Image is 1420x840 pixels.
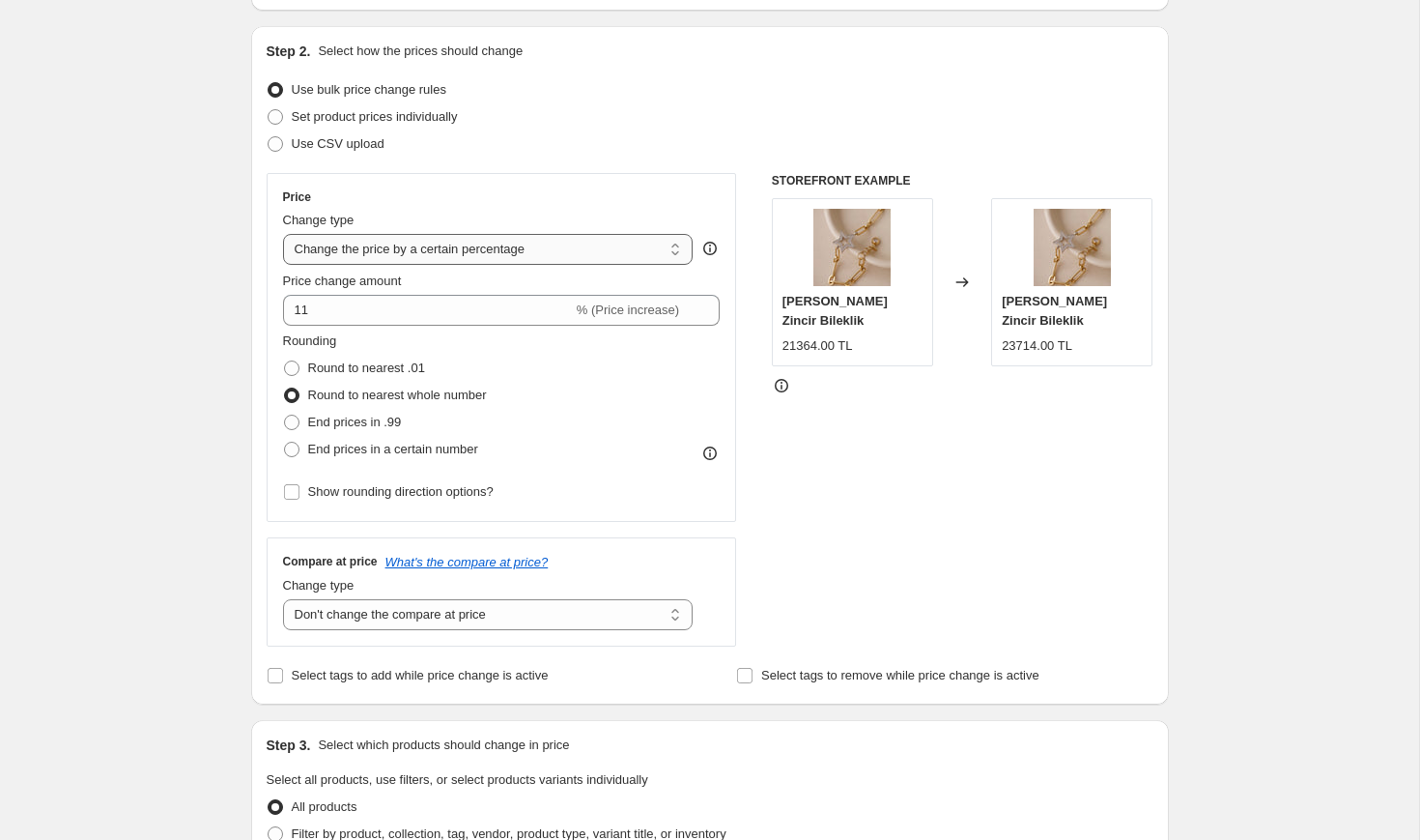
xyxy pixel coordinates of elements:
span: Change type [283,213,355,227]
span: Select tags to add while price change is active [292,668,549,682]
span: Change type [283,578,355,593]
span: End prices in .99 [308,415,402,429]
div: 23714.00 TL [1002,336,1072,356]
span: Select tags to remove while price change is active [761,668,1039,682]
input: -15 [283,295,573,326]
span: Round to nearest .01 [308,361,425,375]
p: Select how the prices should change [318,42,523,61]
span: All products [292,799,357,814]
div: help [700,239,720,258]
span: Select all products, use filters, or select products variants individually [267,772,648,787]
span: % (Price increase) [577,303,679,317]
h6: STOREFRONT EXAMPLE [772,173,1153,188]
span: Use CSV upload [292,136,384,151]
h2: Step 3. [267,736,311,755]
div: 21364.00 TL [782,336,853,356]
span: Set product prices individually [292,109,458,124]
span: Price change amount [283,274,402,288]
button: What's the compare at price? [385,555,549,569]
img: 14BLK5002_92338fb2-8d4d-4bb6-aa0a-a83be5592c1b_80x.jpg [1034,209,1111,286]
h3: Price [283,189,311,205]
span: Show rounding direction options? [308,484,494,499]
span: Use bulk price change rules [292,82,446,97]
h3: Compare at price [283,554,378,569]
span: End prices in a certain number [308,442,478,456]
span: Rounding [283,333,337,348]
h2: Step 2. [267,42,311,61]
span: [PERSON_NAME] Zincir Bileklik [782,294,888,328]
span: [PERSON_NAME] Zincir Bileklik [1002,294,1107,328]
span: Round to nearest whole number [308,388,487,402]
p: Select which products should change in price [318,736,569,755]
img: 14BLK5002_92338fb2-8d4d-4bb6-aa0a-a83be5592c1b_80x.jpg [813,209,891,286]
